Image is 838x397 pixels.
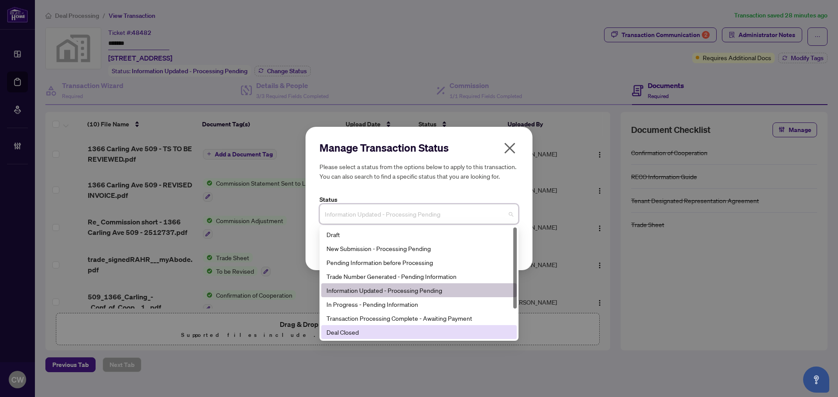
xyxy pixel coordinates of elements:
[321,283,517,297] div: Information Updated - Processing Pending
[321,311,517,325] div: Transaction Processing Complete - Awaiting Payment
[326,299,512,309] div: In Progress - Pending Information
[319,141,519,155] h2: Manage Transaction Status
[326,271,512,281] div: Trade Number Generated - Pending Information
[321,241,517,255] div: New Submission - Processing Pending
[326,285,512,295] div: Information Updated - Processing Pending
[321,227,517,241] div: Draft
[321,297,517,311] div: In Progress - Pending Information
[503,141,517,155] span: close
[325,206,513,222] span: Information Updated - Processing Pending
[326,230,512,239] div: Draft
[321,269,517,283] div: Trade Number Generated - Pending Information
[319,162,519,181] h5: Please select a status from the options below to apply to this transaction. You can also search t...
[321,325,517,339] div: Deal Closed
[326,258,512,267] div: Pending Information before Processing
[319,195,519,204] label: Status
[326,327,512,337] div: Deal Closed
[326,244,512,253] div: New Submission - Processing Pending
[326,313,512,323] div: Transaction Processing Complete - Awaiting Payment
[321,255,517,269] div: Pending Information before Processing
[803,366,829,393] button: Open asap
